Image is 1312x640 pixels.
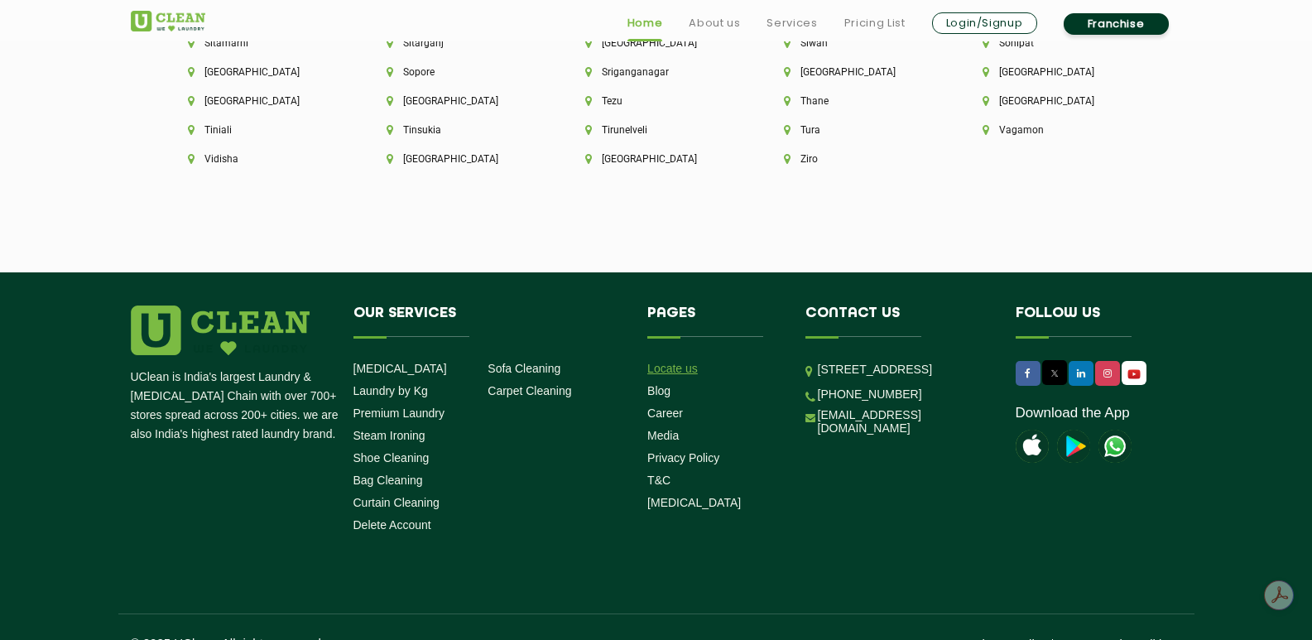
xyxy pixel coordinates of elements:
li: [GEOGRAPHIC_DATA] [585,153,728,165]
li: Sopore [387,66,529,78]
img: UClean Laundry and Dry Cleaning [131,11,205,31]
li: Siwan [784,37,926,49]
a: Franchise [1064,13,1169,35]
li: [GEOGRAPHIC_DATA] [387,95,529,107]
a: Bag Cleaning [353,474,423,487]
li: Tinsukia [387,124,529,136]
a: Sofa Cleaning [488,362,560,375]
li: Tirunelveli [585,124,728,136]
li: Thane [784,95,926,107]
li: [GEOGRAPHIC_DATA] [387,153,529,165]
img: logo.png [131,306,310,355]
li: Tezu [585,95,728,107]
h4: Follow us [1016,306,1161,337]
a: Career [647,407,683,420]
a: Download the App [1016,405,1130,421]
a: T&C [647,474,670,487]
a: Login/Signup [932,12,1037,34]
a: Curtain Cleaning [353,496,440,509]
li: Sriganganagar [585,66,728,78]
a: [EMAIL_ADDRESS][DOMAIN_NAME] [818,408,991,435]
li: [GEOGRAPHIC_DATA] [983,66,1125,78]
li: Sitarganj [387,37,529,49]
img: apple-icon.png [1016,430,1049,463]
h4: Contact us [805,306,991,337]
h4: Our Services [353,306,623,337]
a: Shoe Cleaning [353,451,430,464]
li: Tiniali [188,124,330,136]
li: Vagamon [983,124,1125,136]
a: Pricing List [844,13,906,33]
li: [GEOGRAPHIC_DATA] [983,95,1125,107]
img: UClean Laundry and Dry Cleaning [1123,365,1145,383]
li: [GEOGRAPHIC_DATA] [784,66,926,78]
a: Home [627,13,663,33]
img: UClean Laundry and Dry Cleaning [1098,430,1132,463]
a: [PHONE_NUMBER] [818,387,922,401]
a: [MEDICAL_DATA] [647,496,741,509]
h4: Pages [647,306,781,337]
a: Carpet Cleaning [488,384,571,397]
a: Delete Account [353,518,431,532]
li: [GEOGRAPHIC_DATA] [188,95,330,107]
a: Blog [647,384,670,397]
a: Laundry by Kg [353,384,428,397]
a: Locate us [647,362,698,375]
a: Privacy Policy [647,451,719,464]
li: Tura [784,124,926,136]
p: [STREET_ADDRESS] [818,360,991,379]
a: Premium Laundry [353,407,445,420]
li: [GEOGRAPHIC_DATA] [585,37,728,49]
a: Services [767,13,817,33]
a: [MEDICAL_DATA] [353,362,447,375]
li: Sonipat [983,37,1125,49]
li: Sitamarhi [188,37,330,49]
a: Media [647,429,679,442]
img: playstoreicon.png [1057,430,1090,463]
li: Ziro [784,153,926,165]
a: Steam Ironing [353,429,425,442]
li: [GEOGRAPHIC_DATA] [188,66,330,78]
a: About us [689,13,740,33]
li: Vidisha [188,153,330,165]
p: UClean is India's largest Laundry & [MEDICAL_DATA] Chain with over 700+ stores spread across 200+... [131,368,341,444]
